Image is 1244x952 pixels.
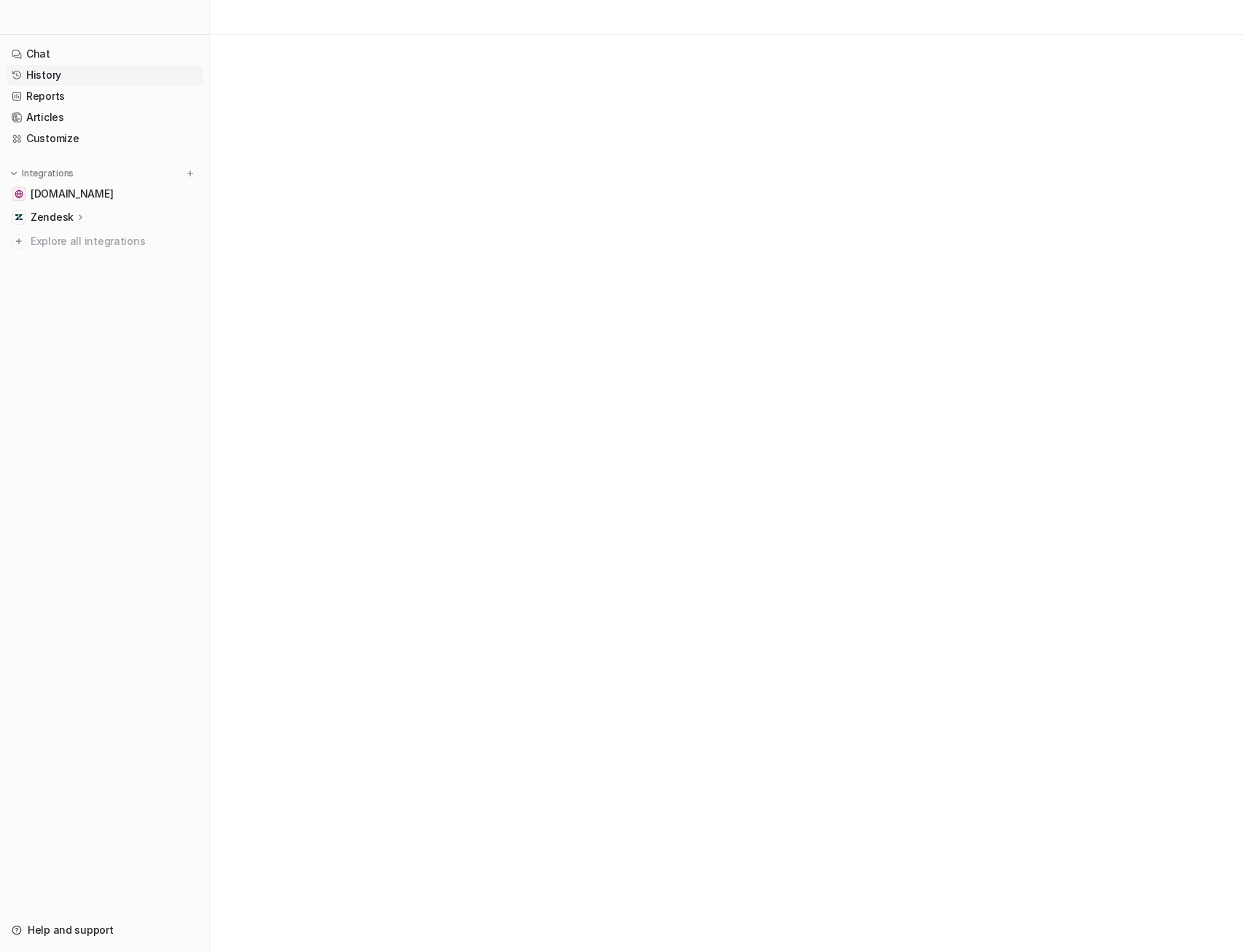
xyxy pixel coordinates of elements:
[6,166,78,181] button: Integrations
[22,168,74,179] p: Integrations
[6,128,203,149] a: Customize
[6,86,203,106] a: Reports
[6,184,203,204] a: altidenergi.dk[DOMAIN_NAME]
[12,234,26,249] img: explore all integrations
[31,187,113,201] span: [DOMAIN_NAME]
[31,230,197,253] span: Explore all integrations
[15,213,23,222] img: Zendesk
[6,44,203,64] a: Chat
[15,190,23,198] img: altidenergi.dk
[185,168,195,179] img: menu_add.svg
[6,920,203,940] a: Help and support
[6,231,203,251] a: Explore all integrations
[31,210,74,225] p: Zendesk
[6,65,203,85] a: History
[6,107,203,128] a: Articles
[9,168,19,179] img: expand menu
